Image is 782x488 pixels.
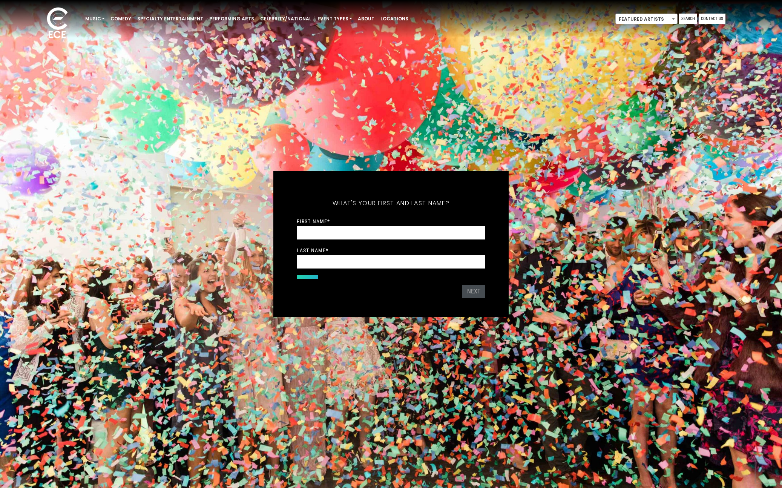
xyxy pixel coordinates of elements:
h5: What's your first and last name? [297,190,485,217]
img: ece_new_logo_whitev2-1.png [38,5,76,42]
a: About [355,12,377,25]
a: Music [82,12,107,25]
a: Specialty Entertainment [134,12,206,25]
a: Event Types [314,12,355,25]
a: Contact Us [699,14,725,24]
a: Celebrity/National [257,12,314,25]
a: Locations [377,12,411,25]
span: Featured Artists [615,14,678,24]
a: Search [679,14,697,24]
label: Last Name [297,247,328,254]
a: Comedy [107,12,134,25]
span: Featured Artists [616,14,677,25]
label: First Name [297,218,330,225]
a: Performing Arts [206,12,257,25]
